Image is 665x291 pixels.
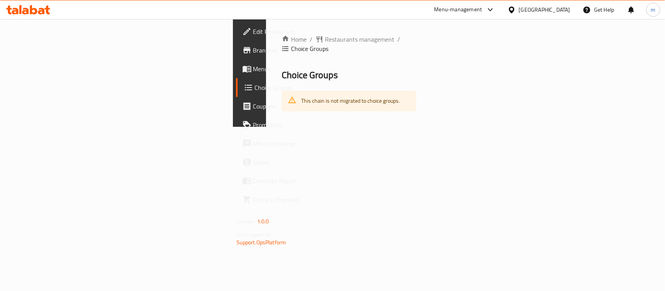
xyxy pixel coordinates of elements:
span: Get support on: [237,230,273,240]
a: Menus [236,60,344,78]
a: Promotions [236,116,344,134]
a: Restaurants management [316,35,394,44]
span: 1.0.0 [257,216,269,226]
div: Menu-management [434,5,482,14]
div: This chain is not migrated to choice groups. [301,93,400,109]
span: Promotions [253,120,338,130]
a: Upsell [236,153,344,172]
a: Choice Groups [236,78,344,97]
a: Edit Restaurant [236,22,344,41]
div: [GEOGRAPHIC_DATA] [519,5,570,14]
span: m [651,5,656,14]
span: Choice Groups [255,83,338,92]
nav: breadcrumb [282,35,417,53]
span: Coverage Report [253,176,338,186]
span: Upsell [253,158,338,167]
a: Coverage Report [236,172,344,190]
span: Restaurants management [325,35,394,44]
li: / [397,35,400,44]
a: Support.OpsPlatform [237,237,286,247]
span: Menus [253,64,338,74]
span: Menu disclaimer [253,139,338,148]
span: Branches [253,46,338,55]
a: Branches [236,41,344,60]
span: Version: [237,216,256,226]
span: Edit Restaurant [253,27,338,36]
a: Menu disclaimer [236,134,344,153]
a: Grocery Checklist [236,190,344,209]
span: Coupons [253,102,338,111]
a: Coupons [236,97,344,116]
span: Grocery Checklist [253,195,338,204]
